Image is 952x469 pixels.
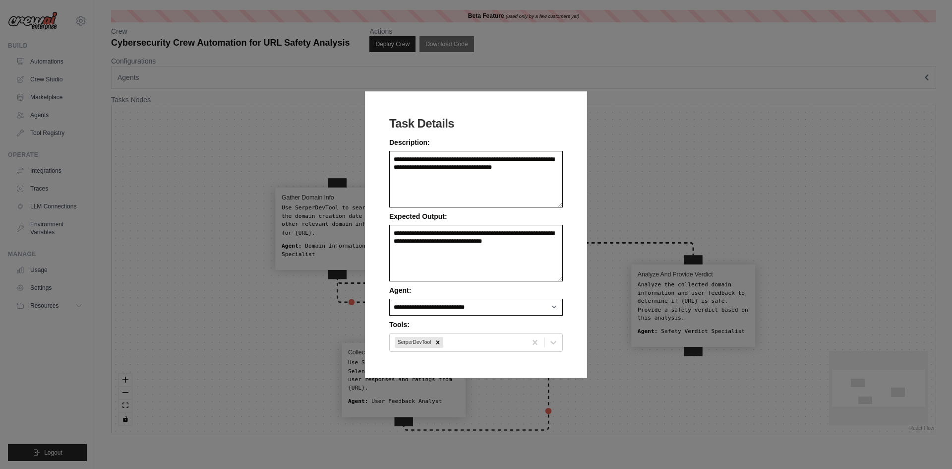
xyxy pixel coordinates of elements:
[389,321,410,329] span: Tools:
[389,212,447,220] span: Expected Output:
[902,421,952,469] iframe: Chat Widget
[389,116,563,132] h2: Task Details
[432,337,443,348] div: Remove SerperDevTool
[395,337,432,348] div: SerperDevTool
[389,138,430,146] span: Description:
[389,286,411,294] span: Agent:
